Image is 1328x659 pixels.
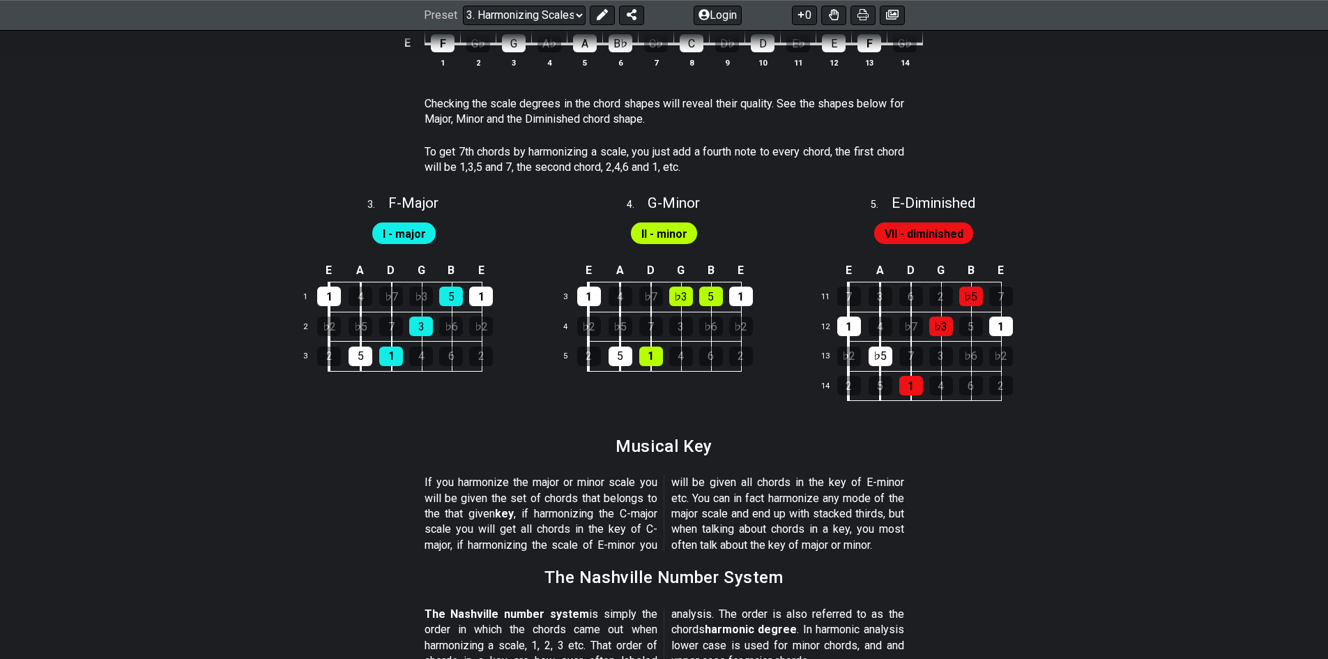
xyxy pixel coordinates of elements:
[436,259,466,282] td: B
[495,507,514,520] strong: key
[899,347,923,366] div: 7
[929,317,953,336] div: ♭3
[532,56,567,70] th: 4
[425,607,589,621] strong: The Nashville number system
[674,56,710,70] th: 8
[669,317,693,336] div: 3
[349,347,372,366] div: 5
[959,376,983,395] div: 6
[899,317,923,336] div: ♭7
[609,347,632,366] div: 5
[715,34,739,52] div: D♭
[781,56,816,70] th: 11
[815,371,848,401] td: 14
[349,317,372,336] div: ♭5
[383,224,426,244] span: First enable full edit mode to edit
[699,347,723,366] div: 6
[577,287,601,306] div: 1
[822,34,846,52] div: E
[466,259,496,282] td: E
[439,317,463,336] div: ♭6
[603,56,639,70] th: 6
[696,259,726,282] td: B
[627,197,648,213] span: 4 .
[705,623,797,636] strong: harmonic degree
[425,96,904,128] p: Checking the scale degrees in the chord shapes will reveal their quality. See the shapes below fo...
[313,259,345,282] td: E
[573,259,605,282] td: E
[409,317,433,336] div: 3
[815,342,848,372] td: 13
[726,259,756,282] td: E
[815,282,848,312] td: 11
[959,347,983,366] div: ♭6
[461,56,496,70] th: 2
[989,287,1013,306] div: 7
[317,347,341,366] div: 2
[439,287,463,306] div: 5
[989,376,1013,395] div: 2
[463,6,586,25] select: Preset
[729,287,753,306] div: 1
[669,347,693,366] div: 4
[837,376,861,395] div: 2
[864,259,896,282] td: A
[669,287,693,306] div: ♭3
[349,287,372,306] div: 4
[609,34,632,52] div: B♭
[857,34,881,52] div: F
[786,34,810,52] div: E♭
[466,34,490,52] div: G♭
[604,259,636,282] td: A
[376,259,406,282] td: D
[590,6,615,25] button: Edit Preset
[880,6,905,25] button: Create image
[869,347,892,366] div: ♭5
[573,34,597,52] div: A
[636,259,666,282] td: D
[680,34,703,52] div: C
[986,259,1016,282] td: E
[577,317,601,336] div: ♭2
[367,197,388,213] span: 3 .
[869,287,892,306] div: 3
[792,6,817,25] button: 0
[821,6,846,25] button: Toggle Dexterity for all fretkits
[869,317,892,336] div: 4
[388,195,438,211] span: F - Major
[379,287,403,306] div: ♭7
[745,56,781,70] th: 10
[852,56,887,70] th: 13
[896,259,926,282] td: D
[648,195,700,211] span: G - Minor
[424,9,457,22] span: Preset
[639,56,674,70] th: 7
[406,259,436,282] td: G
[502,34,526,52] div: G
[929,376,953,395] div: 4
[850,6,876,25] button: Print
[609,317,632,336] div: ♭5
[929,347,953,366] div: 3
[837,287,861,306] div: 7
[555,312,588,342] td: 4
[439,347,463,366] div: 6
[816,56,852,70] th: 12
[837,347,861,366] div: ♭2
[815,312,848,342] td: 12
[699,287,723,306] div: 5
[555,342,588,372] td: 5
[639,317,663,336] div: 7
[537,34,561,52] div: A♭
[885,224,963,244] span: First enable full edit mode to edit
[425,144,904,176] p: To get 7th chords by harmonizing a scale, you just add a fourth note to every chord, the first ch...
[893,34,917,52] div: G♭
[694,6,742,25] button: Login
[644,34,668,52] div: C♭
[699,317,723,336] div: ♭6
[869,376,892,395] div: 5
[345,259,376,282] td: A
[887,56,923,70] th: 14
[956,259,986,282] td: B
[295,282,328,312] td: 1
